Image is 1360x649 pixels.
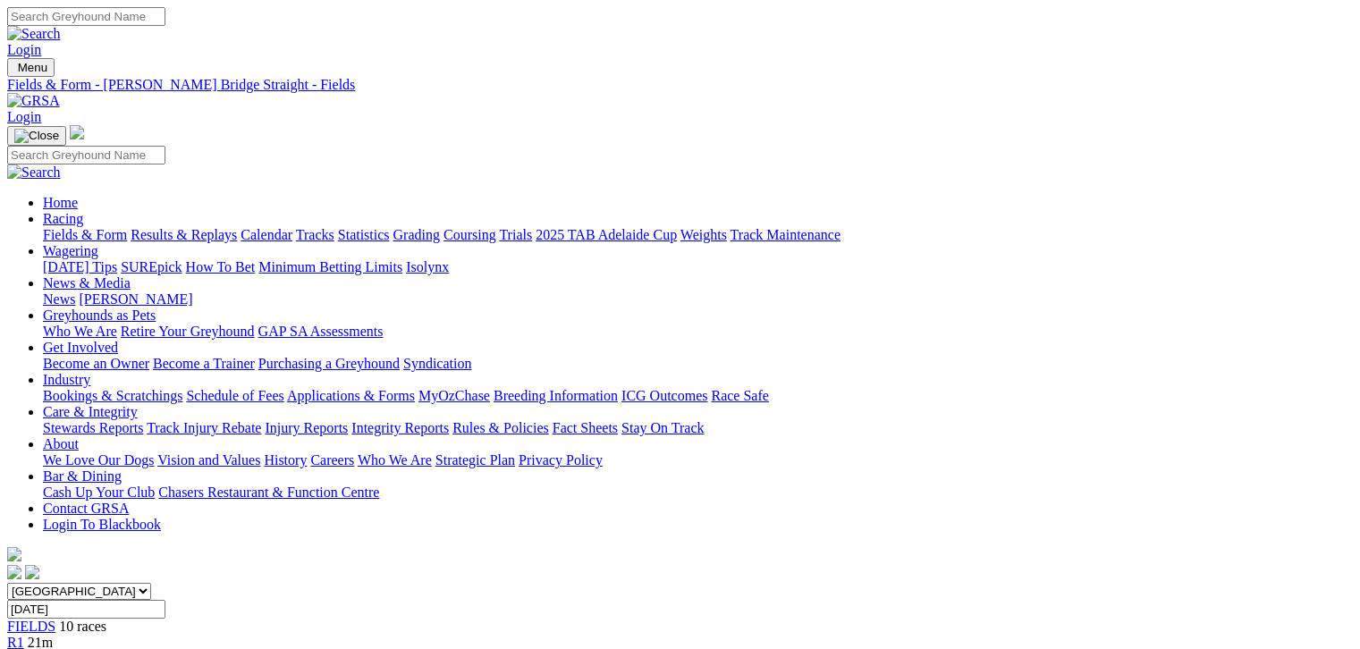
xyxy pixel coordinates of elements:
a: We Love Our Dogs [43,452,154,468]
a: Applications & Forms [287,388,415,403]
div: Wagering [43,259,1353,275]
a: How To Bet [186,259,256,274]
a: Chasers Restaurant & Function Centre [158,485,379,500]
a: Fields & Form - [PERSON_NAME] Bridge Straight - Fields [7,77,1353,93]
a: Syndication [403,356,471,371]
a: Coursing [443,227,496,242]
a: SUREpick [121,259,182,274]
a: Home [43,195,78,210]
div: Racing [43,227,1353,243]
a: Calendar [241,227,292,242]
a: Schedule of Fees [186,388,283,403]
a: Stay On Track [621,420,704,435]
img: Close [14,129,59,143]
div: Bar & Dining [43,485,1353,501]
a: Login To Blackbook [43,517,161,532]
a: Who We Are [43,324,117,339]
a: 2025 TAB Adelaide Cup [536,227,677,242]
a: [DATE] Tips [43,259,117,274]
a: Results & Replays [131,227,237,242]
a: Careers [310,452,354,468]
a: Retire Your Greyhound [121,324,255,339]
img: logo-grsa-white.png [70,125,84,139]
a: Care & Integrity [43,404,138,419]
button: Toggle navigation [7,126,66,146]
a: MyOzChase [418,388,490,403]
a: Industry [43,372,90,387]
a: Get Involved [43,340,118,355]
a: Minimum Betting Limits [258,259,402,274]
a: Fields & Form [43,227,127,242]
a: Grading [393,227,440,242]
a: Vision and Values [157,452,260,468]
a: About [43,436,79,451]
input: Search [7,146,165,164]
a: Strategic Plan [435,452,515,468]
a: History [264,452,307,468]
a: Privacy Policy [519,452,603,468]
div: Get Involved [43,356,1353,372]
a: Race Safe [711,388,768,403]
a: Fact Sheets [553,420,618,435]
a: Integrity Reports [351,420,449,435]
a: News [43,291,75,307]
div: Greyhounds as Pets [43,324,1353,340]
a: FIELDS [7,619,55,634]
a: Statistics [338,227,390,242]
input: Select date [7,600,165,619]
a: Wagering [43,243,98,258]
a: ICG Outcomes [621,388,707,403]
a: Become an Owner [43,356,149,371]
img: twitter.svg [25,565,39,579]
a: Isolynx [406,259,449,274]
img: Search [7,164,61,181]
a: Racing [43,211,83,226]
a: Purchasing a Greyhound [258,356,400,371]
img: Search [7,26,61,42]
a: Login [7,109,41,124]
a: Become a Trainer [153,356,255,371]
div: Industry [43,388,1353,404]
a: Cash Up Your Club [43,485,155,500]
a: Bar & Dining [43,468,122,484]
input: Search [7,7,165,26]
a: [PERSON_NAME] [79,291,192,307]
a: Stewards Reports [43,420,143,435]
a: Login [7,42,41,57]
img: facebook.svg [7,565,21,579]
a: Bookings & Scratchings [43,388,182,403]
a: Injury Reports [265,420,348,435]
a: Contact GRSA [43,501,129,516]
div: News & Media [43,291,1353,308]
div: Care & Integrity [43,420,1353,436]
a: Rules & Policies [452,420,549,435]
a: Track Injury Rebate [147,420,261,435]
a: News & Media [43,275,131,291]
a: Trials [499,227,532,242]
a: GAP SA Assessments [258,324,384,339]
a: Greyhounds as Pets [43,308,156,323]
a: Tracks [296,227,334,242]
a: Breeding Information [494,388,618,403]
button: Toggle navigation [7,58,55,77]
span: Menu [18,61,47,74]
a: Weights [680,227,727,242]
a: Track Maintenance [731,227,840,242]
a: Who We Are [358,452,432,468]
img: GRSA [7,93,60,109]
span: 10 races [59,619,106,634]
img: logo-grsa-white.png [7,547,21,561]
div: About [43,452,1353,468]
